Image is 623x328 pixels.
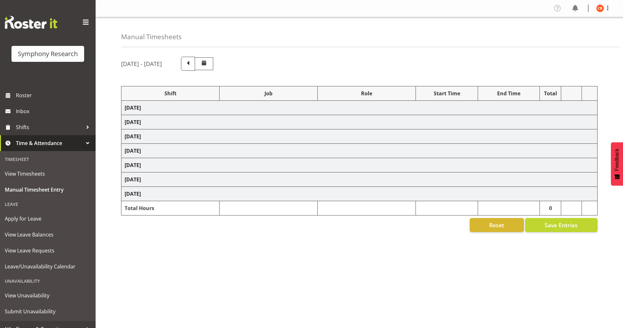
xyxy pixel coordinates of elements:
[543,90,558,97] div: Total
[5,16,57,29] img: Rosterit website logo
[5,214,91,223] span: Apply for Leave
[489,221,504,229] span: Reset
[2,274,94,288] div: Unavailability
[121,129,598,144] td: [DATE]
[121,33,182,40] h4: Manual Timesheets
[419,90,474,97] div: Start Time
[5,169,91,179] span: View Timesheets
[121,115,598,129] td: [DATE]
[2,259,94,274] a: Leave/Unavailability Calendar
[121,144,598,158] td: [DATE]
[525,218,598,232] button: Save Entries
[2,303,94,319] a: Submit Unavailability
[614,149,620,171] span: Feedback
[125,90,216,97] div: Shift
[223,90,314,97] div: Job
[2,227,94,243] a: View Leave Balances
[121,201,220,215] td: Total Hours
[5,185,91,194] span: Manual Timesheet Entry
[121,158,598,172] td: [DATE]
[545,221,578,229] span: Save Entries
[481,90,537,97] div: End Time
[16,91,92,100] span: Roster
[121,101,598,115] td: [DATE]
[2,243,94,259] a: View Leave Requests
[2,211,94,227] a: Apply for Leave
[5,246,91,255] span: View Leave Requests
[16,122,83,132] span: Shifts
[121,60,162,67] h5: [DATE] - [DATE]
[16,138,83,148] span: Time & Attendance
[16,106,92,116] span: Inbox
[2,198,94,211] div: Leave
[5,230,91,239] span: View Leave Balances
[2,153,94,166] div: Timesheet
[596,4,604,12] img: chelsea-bartlett11426.jpg
[2,166,94,182] a: View Timesheets
[5,262,91,271] span: Leave/Unavailability Calendar
[2,288,94,303] a: View Unavailability
[2,182,94,198] a: Manual Timesheet Entry
[121,172,598,187] td: [DATE]
[540,201,561,215] td: 0
[470,218,524,232] button: Reset
[5,291,91,300] span: View Unavailability
[5,307,91,316] span: Submit Unavailability
[611,142,623,186] button: Feedback - Show survey
[121,187,598,201] td: [DATE]
[18,49,78,59] div: Symphony Research
[321,90,412,97] div: Role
